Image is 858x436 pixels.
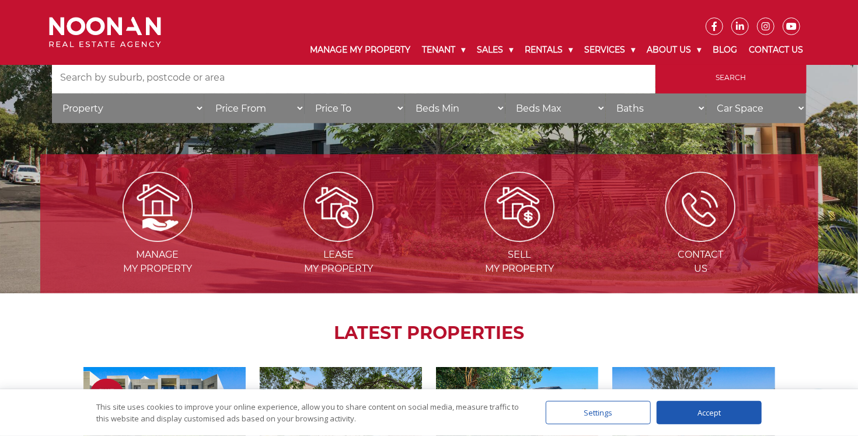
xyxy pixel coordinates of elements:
[707,35,743,65] a: Blog
[123,172,193,242] img: Manage my Property
[655,62,807,94] input: Search
[96,401,522,424] div: This site uses cookies to improve your online experience, allow you to share content on social me...
[304,172,374,242] img: Lease my property
[49,17,161,48] img: Noonan Real Estate Agency
[546,401,651,424] div: Settings
[249,248,428,276] span: Lease my Property
[89,387,124,405] span: Just Listed
[249,200,428,274] a: Lease my property Leasemy Property
[69,323,789,344] h2: LATEST PROPERTIES
[430,248,609,276] span: Sell my Property
[743,35,809,65] a: Contact Us
[68,200,247,274] a: Manage my Property Managemy Property
[484,172,554,242] img: Sell my property
[657,401,762,424] div: Accept
[430,200,609,274] a: Sell my property Sellmy Property
[665,172,735,242] img: ICONS
[471,35,519,65] a: Sales
[611,200,790,274] a: ICONS ContactUs
[578,35,641,65] a: Services
[641,35,707,65] a: About Us
[519,35,578,65] a: Rentals
[416,35,471,65] a: Tenant
[304,35,416,65] a: Manage My Property
[68,248,247,276] span: Manage my Property
[611,248,790,276] span: Contact Us
[52,62,655,94] input: Search by suburb, postcode or area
